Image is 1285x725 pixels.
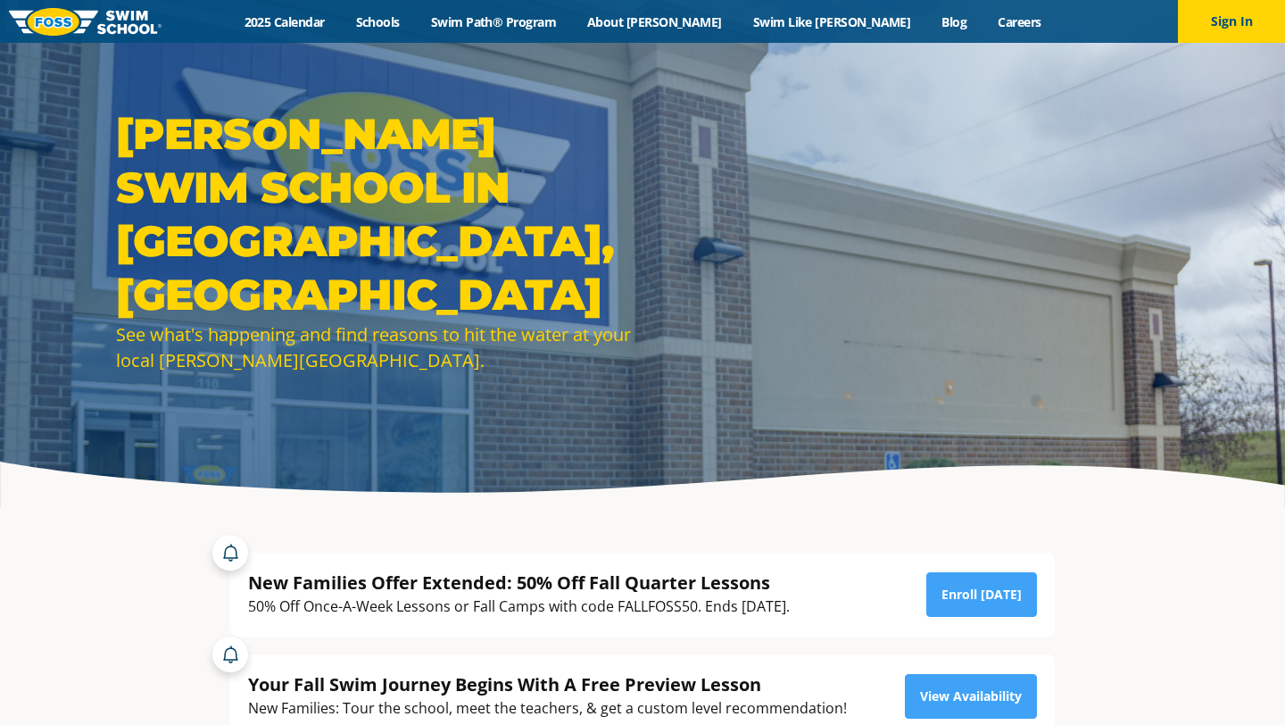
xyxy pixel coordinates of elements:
a: Swim Like [PERSON_NAME] [737,13,926,30]
div: 50% Off Once-A-Week Lessons or Fall Camps with code FALLFOSS50. Ends [DATE]. [248,595,790,619]
div: Your Fall Swim Journey Begins With A Free Preview Lesson [248,672,847,696]
div: See what's happening and find reasons to hit the water at your local [PERSON_NAME][GEOGRAPHIC_DATA]. [116,321,634,373]
a: Swim Path® Program [415,13,571,30]
div: New Families Offer Extended: 50% Off Fall Quarter Lessons [248,571,790,595]
img: FOSS Swim School Logo [9,8,162,36]
a: Schools [340,13,415,30]
div: New Families: Tour the school, meet the teachers, & get a custom level recommendation! [248,696,847,721]
a: About [PERSON_NAME] [572,13,738,30]
a: Careers [982,13,1057,30]
h1: [PERSON_NAME] Swim School in [GEOGRAPHIC_DATA], [GEOGRAPHIC_DATA] [116,107,634,321]
a: 2025 Calendar [228,13,340,30]
a: Blog [926,13,982,30]
a: View Availability [905,674,1037,719]
a: Enroll [DATE] [926,572,1037,617]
